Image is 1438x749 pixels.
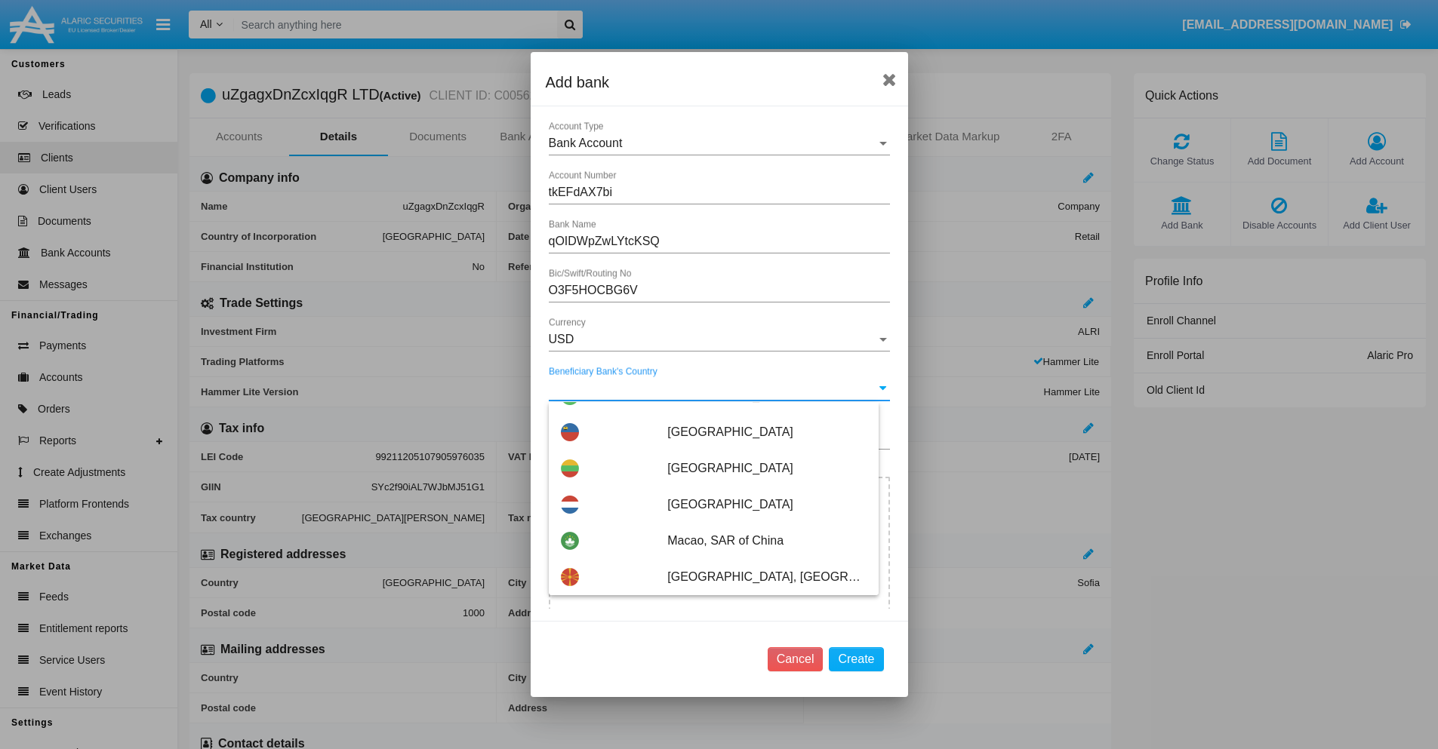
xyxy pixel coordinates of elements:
[667,559,866,595] span: [GEOGRAPHIC_DATA], [GEOGRAPHIC_DATA]
[829,647,883,671] button: Create
[549,333,574,345] span: USD
[667,487,866,523] span: [GEOGRAPHIC_DATA]
[667,450,866,487] span: [GEOGRAPHIC_DATA]
[667,523,866,559] span: Macao, SAR of China
[768,647,824,671] button: Cancel
[667,414,866,450] span: [GEOGRAPHIC_DATA]
[546,70,893,94] div: Add bank
[549,137,623,149] span: Bank Account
